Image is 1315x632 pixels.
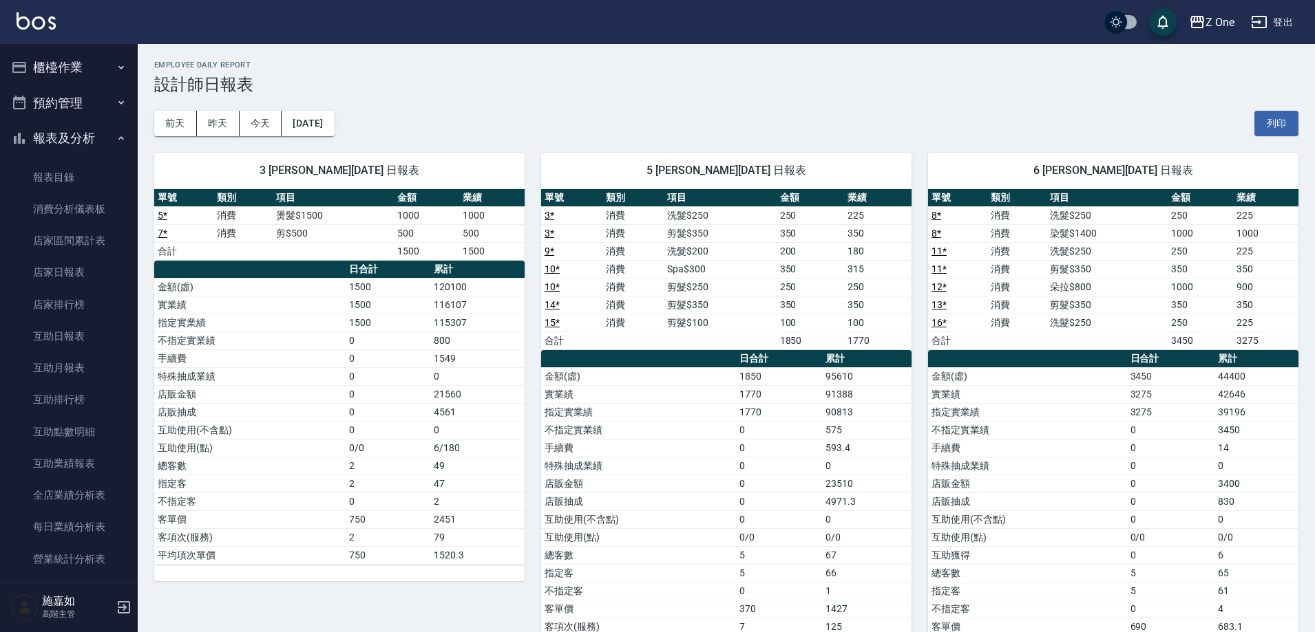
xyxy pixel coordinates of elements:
[6,120,132,156] button: 報表及分析
[154,385,346,403] td: 店販金額
[987,206,1046,224] td: 消費
[928,421,1127,439] td: 不指定實業績
[430,510,525,528] td: 2451
[1214,600,1298,618] td: 4
[6,225,132,257] a: 店家區間累計表
[394,189,459,207] th: 金額
[154,189,213,207] th: 單號
[240,111,282,136] button: 今天
[987,242,1046,260] td: 消費
[928,403,1127,421] td: 指定實業績
[1206,14,1234,31] div: Z One
[346,385,430,403] td: 0
[1127,546,1214,564] td: 0
[1127,385,1214,403] td: 3275
[346,439,430,457] td: 0/0
[777,331,844,349] td: 1850
[346,510,430,528] td: 750
[822,367,912,385] td: 95610
[844,242,912,260] td: 180
[1127,528,1214,546] td: 0/0
[822,350,912,368] th: 累計
[154,111,197,136] button: 前天
[822,600,912,618] td: 1427
[928,475,1127,492] td: 店販金額
[777,224,844,242] td: 350
[822,582,912,600] td: 1
[154,528,346,546] td: 客項次(服務)
[928,331,987,349] td: 合計
[541,439,736,457] td: 手續費
[987,296,1046,314] td: 消費
[1214,564,1298,582] td: 65
[6,193,132,225] a: 消費分析儀表板
[541,189,912,350] table: a dense table
[822,492,912,510] td: 4971.3
[1046,296,1168,314] td: 剪髮$350
[987,314,1046,331] td: 消費
[1214,457,1298,475] td: 0
[602,278,664,296] td: 消費
[664,224,777,242] td: 剪髮$350
[822,439,912,457] td: 593.4
[1214,367,1298,385] td: 44400
[1254,111,1298,136] button: 列印
[346,546,430,564] td: 750
[541,331,602,349] td: 合計
[602,296,664,314] td: 消費
[1046,224,1168,242] td: 染髮$1400
[987,278,1046,296] td: 消費
[430,349,525,367] td: 1549
[430,492,525,510] td: 2
[541,421,736,439] td: 不指定實業績
[154,367,346,385] td: 特殊抽成業績
[844,189,912,207] th: 業績
[822,546,912,564] td: 67
[736,367,822,385] td: 1850
[1168,224,1233,242] td: 1000
[6,448,132,479] a: 互助業績報表
[541,189,602,207] th: 單號
[430,314,525,331] td: 115307
[1214,385,1298,403] td: 42646
[1245,10,1298,35] button: 登出
[928,600,1127,618] td: 不指定客
[11,593,39,621] img: Person
[541,600,736,618] td: 客單價
[1127,582,1214,600] td: 5
[1214,510,1298,528] td: 0
[430,261,525,279] th: 累計
[1127,421,1214,439] td: 0
[736,582,822,600] td: 0
[6,352,132,384] a: 互助月報表
[928,564,1127,582] td: 總客數
[1127,510,1214,528] td: 0
[1233,189,1298,207] th: 業績
[822,421,912,439] td: 575
[736,421,822,439] td: 0
[1046,260,1168,278] td: 剪髮$350
[844,314,912,331] td: 100
[1168,206,1233,224] td: 250
[346,475,430,492] td: 2
[1233,331,1298,349] td: 3275
[394,224,459,242] td: 500
[171,164,508,177] span: 3 [PERSON_NAME][DATE] 日報表
[736,439,822,457] td: 0
[1168,278,1233,296] td: 1000
[602,206,664,224] td: 消費
[346,349,430,367] td: 0
[928,492,1127,510] td: 店販抽成
[602,260,664,278] td: 消費
[1168,189,1233,207] th: 金額
[541,367,736,385] td: 金額(虛)
[197,111,240,136] button: 昨天
[777,296,844,314] td: 350
[6,50,132,85] button: 櫃檯作業
[430,278,525,296] td: 120100
[346,296,430,314] td: 1500
[1233,296,1298,314] td: 350
[154,475,346,492] td: 指定客
[154,278,346,296] td: 金額(虛)
[928,510,1127,528] td: 互助使用(不含點)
